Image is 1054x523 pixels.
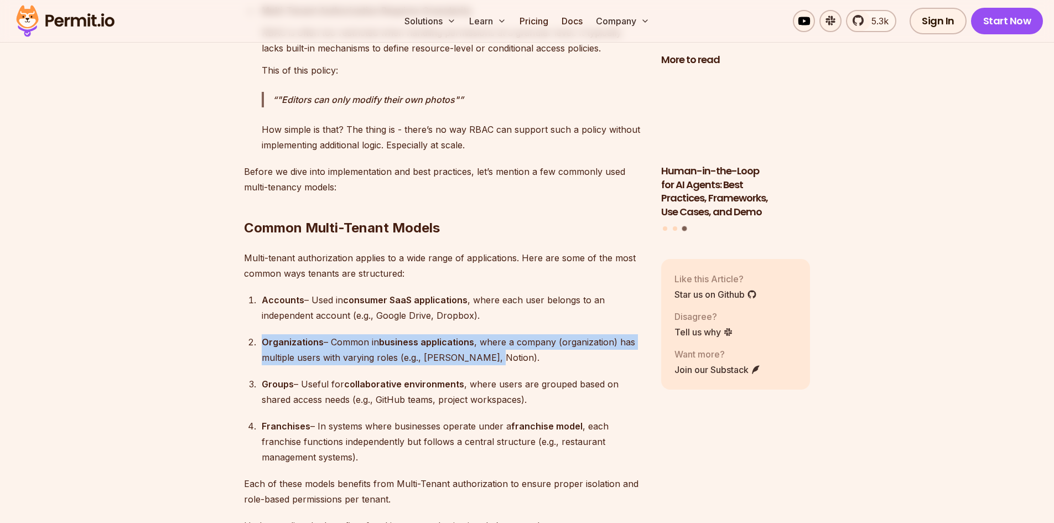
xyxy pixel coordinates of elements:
p: Multi-tenant authorization applies to a wide range of applications. Here are some of the most com... [244,250,643,281]
strong: business applications [379,336,474,348]
p: How simple is that? The thing is - there’s no way RBAC can support such a policy without implemen... [262,122,643,153]
button: Solutions [400,10,460,32]
button: Go to slide 3 [682,226,687,231]
p: "Editors can only modify their own photos" [273,92,643,107]
p: Each of these models benefits from Multi-Tenant authorization to ensure proper isolation and role... [244,476,643,507]
div: – In systems where businesses operate under a , each franchise functions independently but follow... [262,418,643,465]
a: Tell us why [674,325,733,338]
button: Learn [465,10,511,32]
p: Like this Article? [674,272,757,285]
a: Sign In [910,8,967,34]
div: – Used in , where each user belongs to an independent account (e.g., Google Drive, Dropbox). [262,292,643,323]
a: Join our Substack [674,363,761,376]
a: Pricing [515,10,553,32]
strong: Groups [262,379,294,390]
button: Go to slide 1 [663,226,667,230]
p: This of this policy: [262,63,643,78]
h3: Human-in-the-Loop for AI Agents: Best Practices, Frameworks, Use Cases, and Demo [661,164,811,219]
strong: Accounts [262,294,304,305]
strong: Organizations [262,336,324,348]
div: – Common in , where a company (organization) has multiple users with varying roles (e.g., [PERSON... [262,334,643,365]
a: Start Now [971,8,1043,34]
p: Disagree? [674,309,733,323]
div: – Useful for , where users are grouped based on shared access needs (e.g., GitHub teams, project ... [262,376,643,407]
a: Human-in-the-Loop for AI Agents: Best Practices, Frameworks, Use Cases, and DemoHuman-in-the-Loop... [661,74,811,219]
h2: Common Multi-Tenant Models [244,175,643,237]
img: Permit logo [11,2,120,40]
p: Before we dive into implementation and best practices, let’s mention a few commonly used multi-te... [244,164,643,195]
div: Posts [661,74,811,232]
h2: More to read [661,53,811,67]
strong: franchise model [511,421,583,432]
strong: Franchises [262,421,310,432]
img: Human-in-the-Loop for AI Agents: Best Practices, Frameworks, Use Cases, and Demo [661,74,811,158]
a: Star us on Github [674,287,757,301]
strong: consumer SaaS applications [343,294,468,305]
li: 3 of 3 [661,74,811,219]
button: Company [591,10,654,32]
p: Want more? [674,347,761,360]
span: 5.3k [865,14,889,28]
a: Docs [557,10,587,32]
strong: collaborative environments [344,379,464,390]
a: 5.3k [846,10,896,32]
button: Go to slide 2 [673,226,677,230]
